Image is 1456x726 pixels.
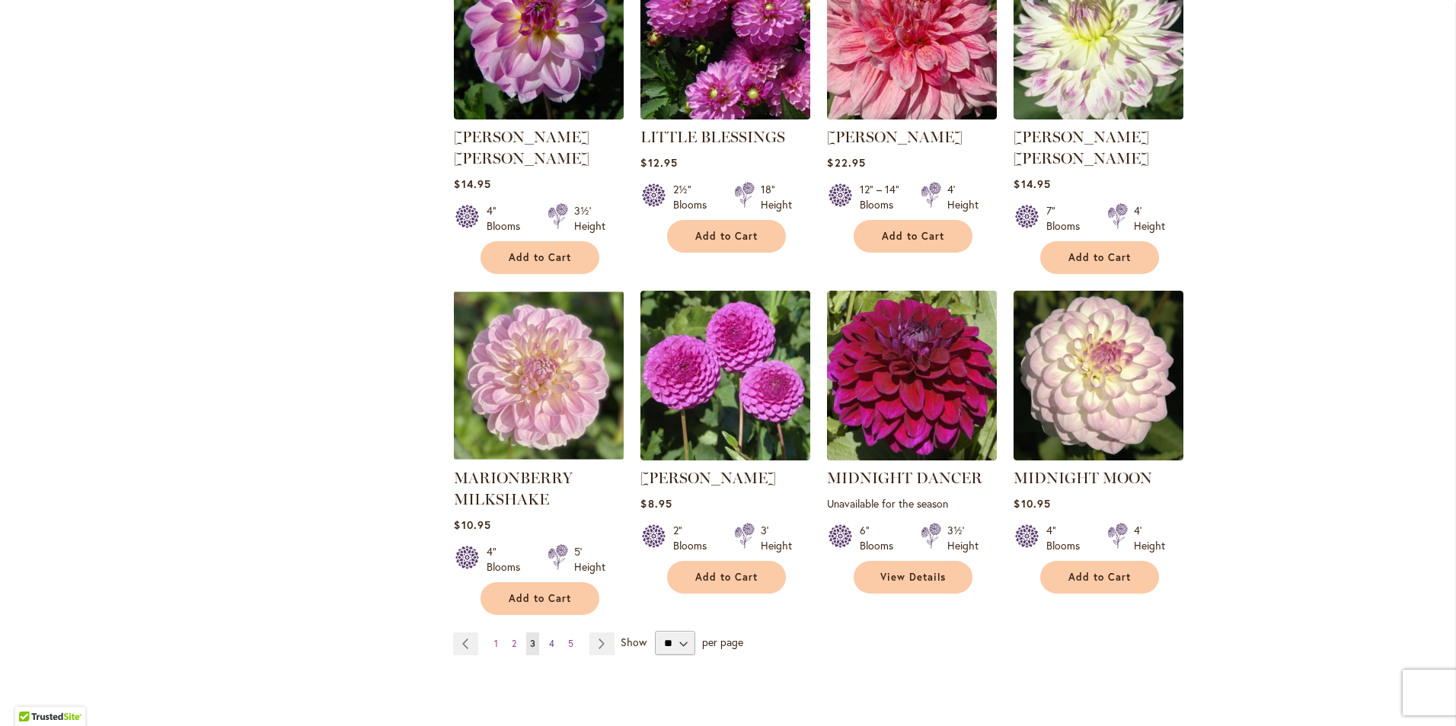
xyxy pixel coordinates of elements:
div: 3½' Height [574,203,605,234]
span: $10.95 [454,517,490,532]
div: 4" Blooms [487,203,529,234]
span: $8.95 [640,496,672,511]
a: [PERSON_NAME] [PERSON_NAME] [454,128,589,167]
img: Midnight Dancer [827,291,997,460]
a: LISA LISA [454,108,624,123]
span: Add to Cart [509,592,571,605]
span: 2 [512,638,516,649]
span: $14.95 [454,177,490,191]
span: Add to Cart [882,230,944,243]
a: MARIONBERRY MILKSHAKE [454,469,573,508]
div: 12" – 14" Blooms [860,182,902,212]
a: 5 [564,632,577,655]
a: Midnight Dancer [827,449,997,463]
div: 6" Blooms [860,523,902,553]
span: Add to Cart [1068,571,1131,584]
div: 4' Height [947,182,979,212]
iframe: Launch Accessibility Center [11,672,54,715]
p: Unavailable for the season [827,496,997,511]
a: MAKI [827,108,997,123]
button: Add to Cart [667,220,786,253]
div: 7" Blooms [1046,203,1089,234]
span: 3 [530,638,535,649]
button: Add to Cart [1040,561,1159,594]
a: LITTLE BLESSINGS [640,128,785,146]
button: Add to Cart [481,582,599,615]
a: View Details [854,561,972,594]
a: MARIONBERRY MILKSHAKE [454,449,624,463]
a: MARGARET ELLEN [1014,108,1183,123]
a: MIDNIGHT MOON [1014,449,1183,463]
div: 4' Height [1134,523,1165,553]
a: [PERSON_NAME] [640,469,776,487]
span: 4 [549,638,554,649]
div: 4" Blooms [487,544,529,575]
span: $10.95 [1014,496,1050,511]
span: Add to Cart [1068,251,1131,264]
span: $12.95 [640,155,677,170]
img: MARY MUNNS [640,291,810,460]
img: MIDNIGHT MOON [1014,291,1183,460]
span: Add to Cart [695,571,758,584]
div: 5' Height [574,544,605,575]
a: MIDNIGHT MOON [1014,469,1152,487]
span: Show [621,635,647,649]
img: MARIONBERRY MILKSHAKE [454,291,624,460]
span: 1 [494,638,498,649]
a: MARY MUNNS [640,449,810,463]
button: Add to Cart [1040,241,1159,274]
a: MIDNIGHT DANCER [827,469,982,487]
a: 2 [508,632,520,655]
div: 4' Height [1134,203,1165,234]
button: Add to Cart [481,241,599,274]
span: $14.95 [1014,177,1050,191]
div: 2½" Blooms [673,182,716,212]
span: Add to Cart [695,230,758,243]
span: View Details [880,571,946,584]
div: 3' Height [761,523,792,553]
div: 2" Blooms [673,523,716,553]
a: [PERSON_NAME] [827,128,963,146]
span: per page [702,635,743,649]
button: Add to Cart [667,561,786,594]
a: [PERSON_NAME] [PERSON_NAME] [1014,128,1149,167]
span: $22.95 [827,155,865,170]
div: 18" Height [761,182,792,212]
span: 5 [568,638,573,649]
a: 1 [490,632,502,655]
span: Add to Cart [509,251,571,264]
div: 4" Blooms [1046,523,1089,553]
a: 4 [545,632,558,655]
a: LITTLE BLESSINGS [640,108,810,123]
button: Add to Cart [854,220,972,253]
div: 3½' Height [947,523,979,553]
